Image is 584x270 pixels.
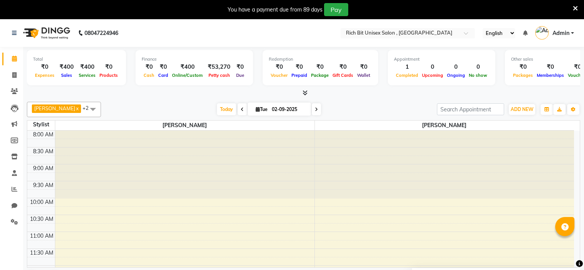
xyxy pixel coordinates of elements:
div: ₹0 [309,63,331,71]
div: Total [33,56,120,63]
input: 2025-09-02 [270,104,308,115]
div: ₹0 [269,63,290,71]
div: 10:00 AM [28,198,55,206]
span: Products [98,73,120,78]
span: Admin [553,29,569,37]
div: ₹0 [142,63,156,71]
div: 0 [445,63,467,71]
div: 8:30 AM [31,147,55,156]
div: ₹0 [355,63,372,71]
span: Cash [142,73,156,78]
span: No show [467,73,489,78]
span: Card [156,73,170,78]
span: Memberships [535,73,566,78]
div: 1 [394,63,420,71]
b: 08047224946 [84,22,118,44]
span: Prepaid [290,73,309,78]
span: Completed [394,73,420,78]
div: You have a payment due from 89 days [228,6,323,14]
img: Admin [535,26,549,40]
div: ₹53,270 [205,63,233,71]
span: Due [234,73,246,78]
div: ₹0 [98,63,120,71]
div: ₹0 [233,63,247,71]
div: ₹400 [77,63,98,71]
div: 10:30 AM [28,215,55,223]
span: Voucher [269,73,290,78]
div: Stylist [27,121,55,129]
div: Appointment [394,56,489,63]
div: 0 [420,63,445,71]
div: 0 [467,63,489,71]
div: 8:00 AM [31,131,55,139]
div: 9:00 AM [31,164,55,172]
button: Pay [324,3,348,16]
div: ₹400 [170,63,205,71]
span: Ongoing [445,73,467,78]
div: 11:30 AM [28,249,55,257]
span: Sales [59,73,74,78]
div: Finance [142,56,247,63]
span: Wallet [355,73,372,78]
div: ₹0 [290,63,309,71]
span: [PERSON_NAME] [315,121,574,130]
span: Today [217,103,236,115]
a: x [75,105,79,111]
div: ₹0 [156,63,170,71]
button: ADD NEW [509,104,535,115]
img: logo [20,22,72,44]
div: ₹0 [535,63,566,71]
span: Expenses [33,73,56,78]
span: Petty cash [207,73,232,78]
span: Packages [511,73,535,78]
div: ₹0 [511,63,535,71]
span: [PERSON_NAME] [34,105,75,111]
iframe: chat widget [552,239,576,262]
span: Services [77,73,98,78]
span: [PERSON_NAME] [55,121,314,130]
span: Online/Custom [170,73,205,78]
span: Package [309,73,331,78]
input: Search Appointment [437,103,504,115]
div: 11:00 AM [28,232,55,240]
span: Upcoming [420,73,445,78]
span: ADD NEW [511,106,533,112]
span: Tue [254,106,270,112]
span: +2 [83,105,94,111]
div: Redemption [269,56,372,63]
div: ₹400 [56,63,77,71]
div: ₹0 [331,63,355,71]
div: ₹0 [33,63,56,71]
span: Gift Cards [331,73,355,78]
div: 9:30 AM [31,181,55,189]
